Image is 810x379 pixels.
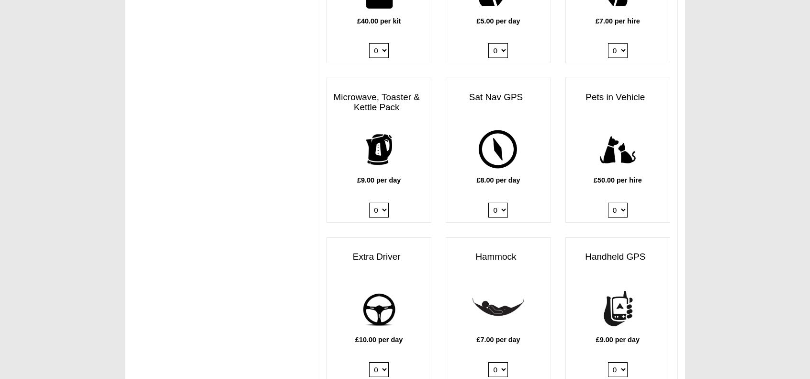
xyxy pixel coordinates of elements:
b: £50.00 per hire [594,176,642,184]
b: £5.00 per day [476,17,520,25]
h3: Extra Driver [327,247,431,267]
b: £9.00 per day [596,336,640,344]
img: add-driver.png [353,283,405,335]
b: £10.00 per day [355,336,403,344]
b: £9.00 per day [357,176,401,184]
h3: Handheld GPS [566,247,670,267]
b: £40.00 per kit [357,17,401,25]
b: £8.00 per day [476,176,520,184]
b: £7.00 per day [476,336,520,344]
b: £7.00 per hire [596,17,640,25]
img: gps.png [472,124,525,176]
h3: Pets in Vehicle [566,88,670,107]
img: hammock.png [472,283,525,335]
img: pets.png [592,124,644,176]
h3: Microwave, Toaster & Kettle Pack [327,88,431,117]
h3: Sat Nav GPS [446,88,550,107]
h3: Hammock [446,247,550,267]
img: handheld-gps.png [592,283,644,335]
img: kettle.png [353,124,405,176]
